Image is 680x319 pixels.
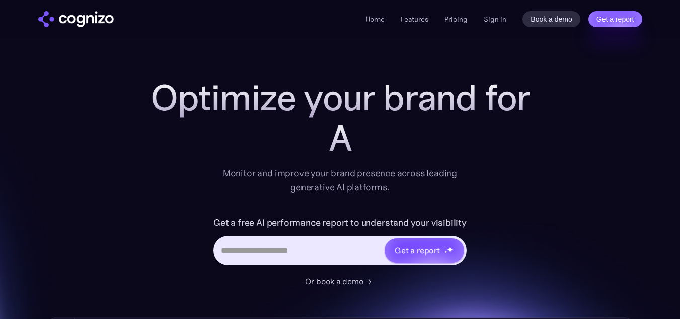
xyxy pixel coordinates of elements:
[384,237,465,264] a: Get a reportstarstarstar
[401,15,428,24] a: Features
[366,15,385,24] a: Home
[444,15,468,24] a: Pricing
[139,118,542,158] div: A
[305,275,375,287] a: Or book a demo
[139,78,542,118] h1: Optimize your brand for
[213,215,467,231] label: Get a free AI performance report to understand your visibility
[522,11,580,27] a: Book a demo
[588,11,642,27] a: Get a report
[216,166,464,195] div: Monitor and improve your brand presence across leading generative AI platforms.
[444,250,448,254] img: star
[447,246,454,253] img: star
[305,275,363,287] div: Or book a demo
[213,215,467,270] form: Hero URL Input Form
[395,244,440,257] div: Get a report
[38,11,114,27] a: home
[484,13,506,25] a: Sign in
[38,11,114,27] img: cognizo logo
[444,247,446,248] img: star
